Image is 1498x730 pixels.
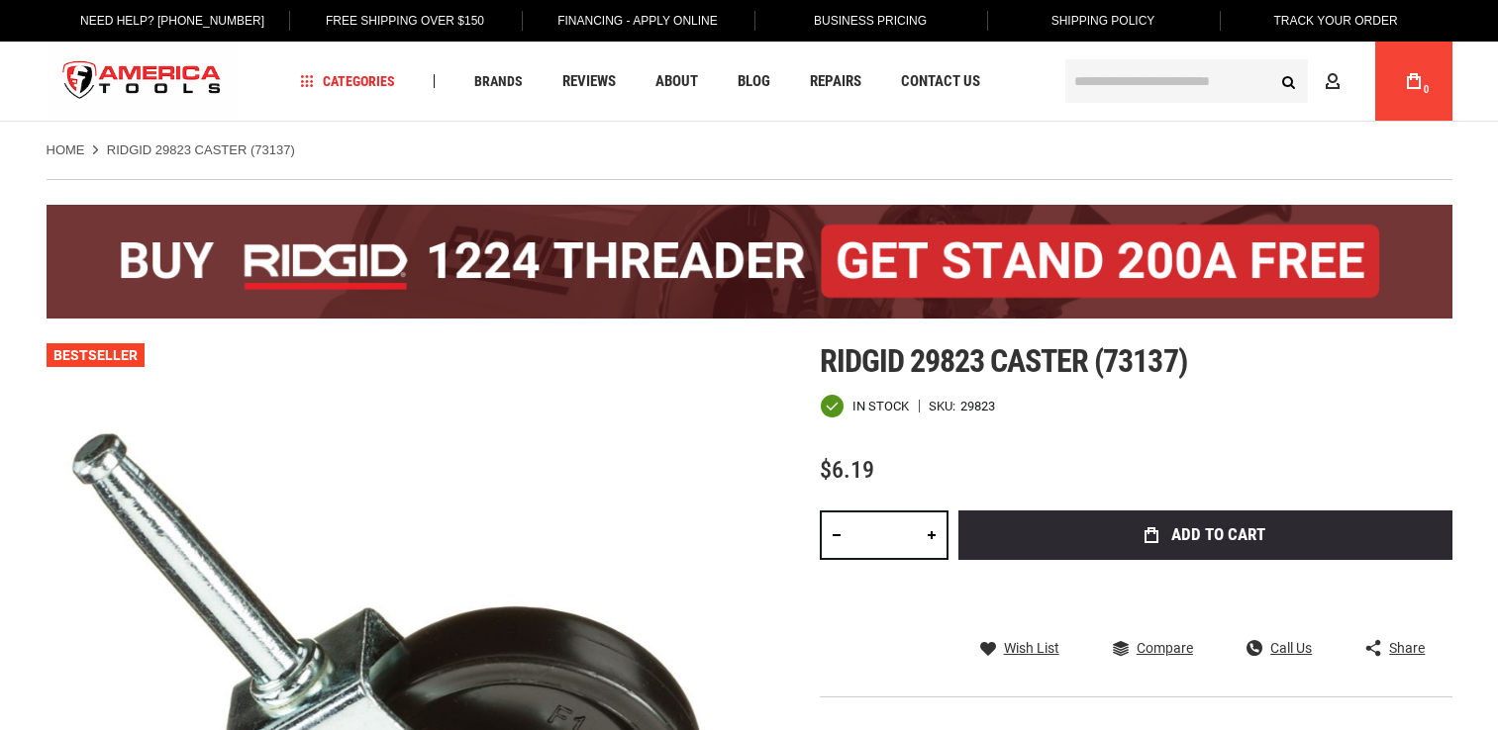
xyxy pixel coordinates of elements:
[562,74,616,89] span: Reviews
[958,510,1452,560] button: Add to Cart
[47,205,1452,319] img: BOGO: Buy the RIDGID® 1224 Threader (26092), get the 92467 200A Stand FREE!
[553,68,625,95] a: Reviews
[1051,14,1155,28] span: Shipping Policy
[892,68,989,95] a: Contact Us
[1113,639,1193,657] a: Compare
[852,400,909,412] span: In stock
[1389,641,1425,655] span: Share
[1270,62,1308,100] button: Search
[1270,641,1312,655] span: Call Us
[655,74,698,89] span: About
[465,68,532,95] a: Brands
[960,400,995,412] div: 29823
[729,68,779,95] a: Blog
[474,74,523,88] span: Brands
[980,639,1059,657] a: Wish List
[901,74,980,89] span: Contact Us
[738,74,770,89] span: Blog
[291,68,404,95] a: Categories
[1171,526,1265,543] span: Add to Cart
[1004,641,1059,655] span: Wish List
[801,68,870,95] a: Repairs
[820,456,874,484] span: $6.19
[1247,639,1312,657] a: Call Us
[47,45,239,119] img: America Tools
[810,74,861,89] span: Repairs
[820,342,1187,380] span: Ridgid 29823 caster (73137)
[300,74,395,88] span: Categories
[820,394,909,418] div: Availability
[107,142,295,157] strong: RIDGID 29823 CASTER (73137)
[929,400,960,412] strong: SKU
[647,68,707,95] a: About
[1395,42,1433,121] a: 0
[47,141,85,159] a: Home
[1137,641,1193,655] span: Compare
[1424,84,1430,95] span: 0
[47,45,239,119] a: store logo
